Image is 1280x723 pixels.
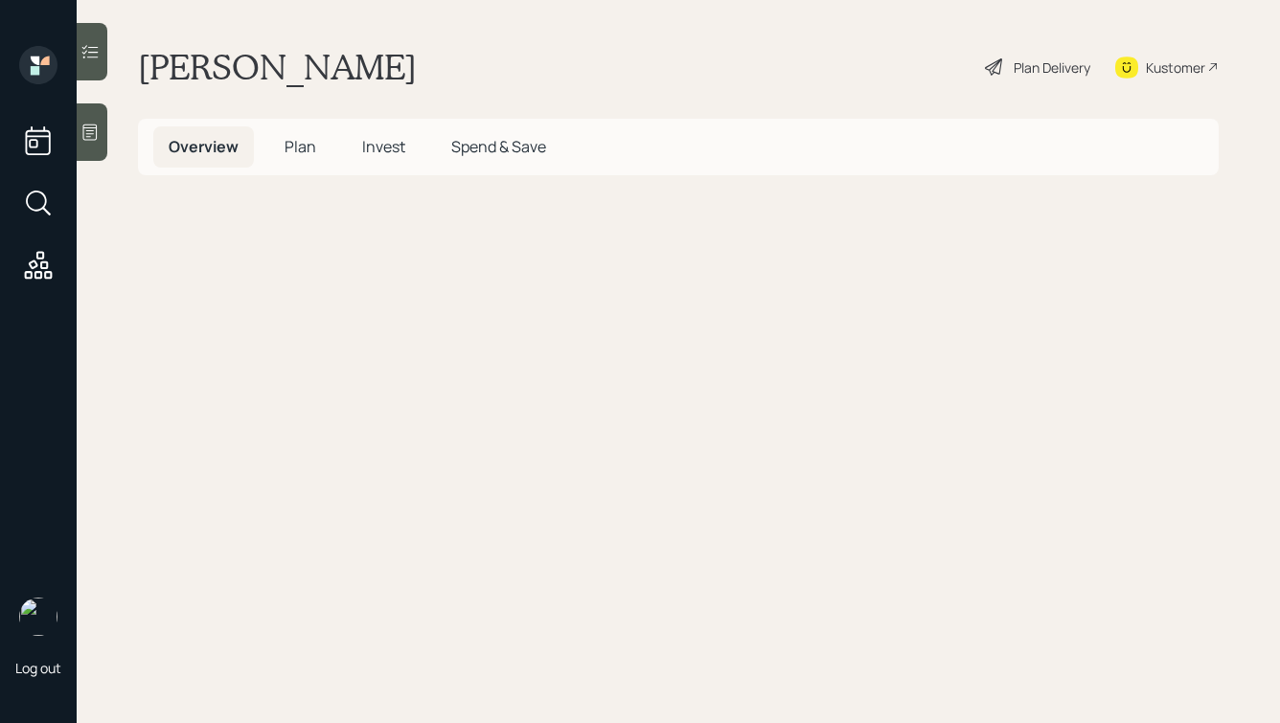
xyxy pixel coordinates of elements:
[19,598,57,636] img: hunter_neumayer.jpg
[15,659,61,677] div: Log out
[1014,57,1090,78] div: Plan Delivery
[169,136,239,157] span: Overview
[1146,57,1205,78] div: Kustomer
[451,136,546,157] span: Spend & Save
[285,136,316,157] span: Plan
[362,136,405,157] span: Invest
[138,46,417,88] h1: [PERSON_NAME]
